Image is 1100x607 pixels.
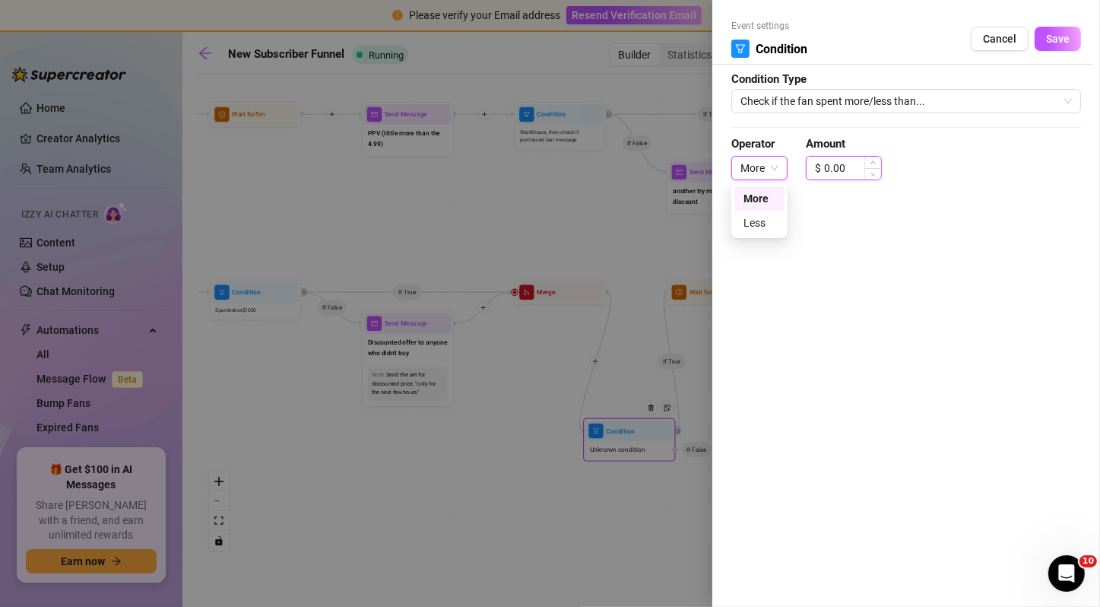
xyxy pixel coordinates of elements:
[1046,33,1070,45] span: Save
[740,157,778,180] span: More
[735,43,746,54] span: filter
[870,172,876,177] span: down
[1035,27,1081,51] button: Save
[864,168,881,180] span: Decrease Value
[971,27,1029,51] button: Cancel
[756,40,807,59] span: Condition
[806,137,845,151] strong: Amount
[731,137,775,151] strong: Operator
[731,19,807,33] span: Event settings
[740,90,1072,113] span: Check if the fan spent more/less than...
[983,33,1016,45] span: Cancel
[1079,555,1097,567] span: 10
[864,157,881,168] span: Increase Value
[731,72,807,86] strong: Condition Type
[870,160,876,165] span: up
[1048,555,1085,592] iframe: Intercom live chat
